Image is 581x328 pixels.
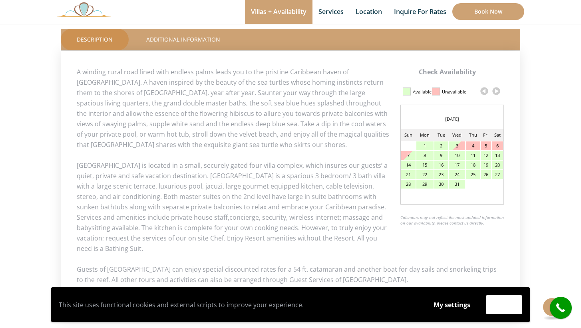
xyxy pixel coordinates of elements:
div: 27 [492,170,503,179]
div: 1 [416,141,434,150]
div: 3 [449,141,465,150]
div: 25 [466,170,480,179]
td: Thu [466,129,481,141]
button: Accept [486,295,522,314]
a: Description [61,29,129,50]
div: [DATE] [401,113,503,125]
div: 20 [492,161,503,169]
div: 31 [449,180,465,189]
div: 15 [416,161,434,169]
a: Additional Information [130,29,236,50]
td: Tue [434,129,448,141]
div: 29 [416,180,434,189]
div: 26 [481,170,491,179]
div: 9 [434,151,448,160]
div: 18 [466,161,480,169]
div: 8 [416,151,434,160]
div: 7 [401,151,416,160]
td: Fri [481,129,491,141]
div: 4 [466,141,480,150]
p: [GEOGRAPHIC_DATA] is located in a small, securely gated four villa complex, which insures our gue... [77,160,504,254]
a: Book Now [452,3,524,20]
div: 13 [492,151,503,160]
div: 12 [481,151,491,160]
div: 16 [434,161,448,169]
button: My settings [426,296,478,314]
td: Sat [491,129,503,141]
p: This site uses functional cookies and external scripts to improve your experience. [59,299,418,311]
div: Unavailable [442,85,466,99]
div: 22 [416,170,434,179]
div: 5 [481,141,491,150]
div: 2 [434,141,448,150]
div: 11 [466,151,480,160]
td: Wed [448,129,466,141]
div: 30 [434,180,448,189]
div: 21 [401,170,416,179]
div: 14 [401,161,416,169]
div: 24 [449,170,465,179]
i: call [552,299,570,317]
p: A winding rural road lined with endless palms leads you to the pristine Caribbean haven of [GEOGR... [77,67,504,150]
img: Awesome Logo [57,2,111,17]
td: Mon [416,129,434,141]
div: 17 [449,161,465,169]
div: 28 [401,180,416,189]
p: Guests of [GEOGRAPHIC_DATA] can enjoy special discounted rates for a 54 ft. catamaran and another... [77,264,504,285]
div: 6 [492,141,503,150]
div: 23 [434,170,448,179]
td: Sun [401,129,416,141]
a: call [550,297,572,319]
div: 19 [481,161,491,169]
div: 10 [449,151,465,160]
div: Available [413,85,432,99]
